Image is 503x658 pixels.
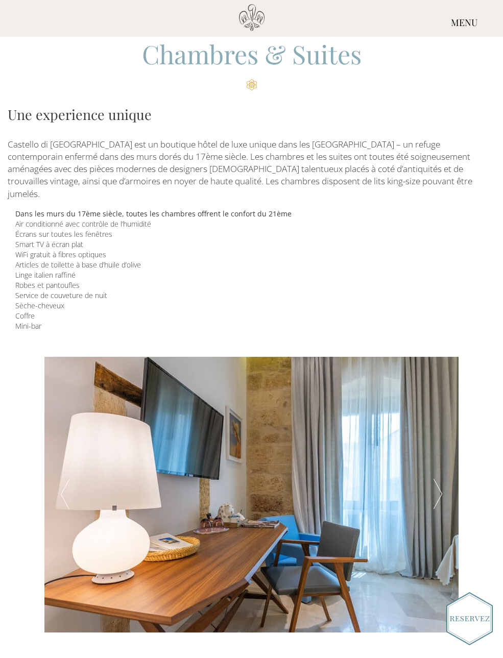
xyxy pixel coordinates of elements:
div: Air conditionné avec contrôle de l’humidité Écrans sur toutes les fenêtres Smart TV à écran plat ... [8,219,495,331]
h2: Chambres & Suites [8,37,495,90]
div: MENU [425,4,503,42]
p: Castello di [GEOGRAPHIC_DATA] est un boutique hôtel de luxe unique dans les [GEOGRAPHIC_DATA] – u... [8,138,495,200]
span: Dans les murs du 17ème siècle, toutes les chambres offrent le confort du 21ème [15,209,292,218]
img: Book_Button_French.png [446,592,493,645]
h3: Une experience unique [8,104,495,125]
img: Castello di Ugento [239,4,265,31]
